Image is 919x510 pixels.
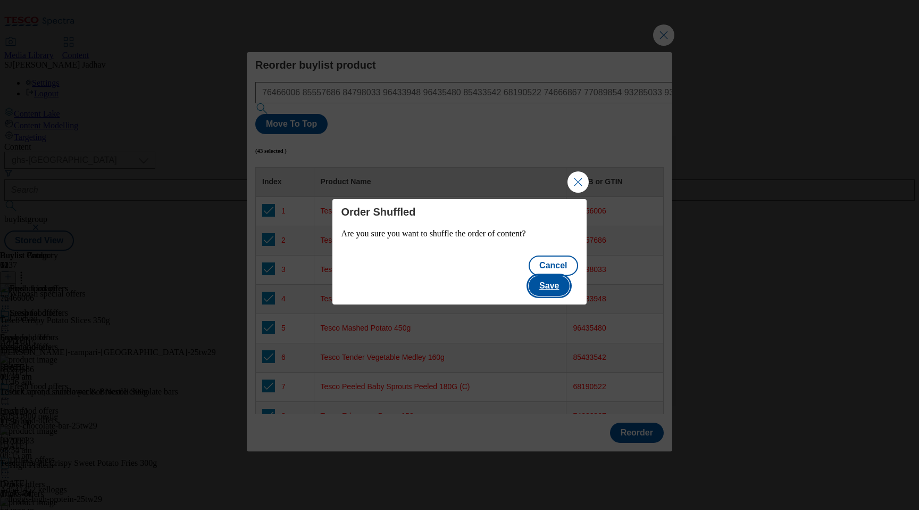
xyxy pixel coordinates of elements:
[341,229,578,238] p: Are you sure you want to shuffle the order of content?
[529,276,570,296] button: Save
[341,205,578,218] h4: Order Shuffled
[332,199,586,305] div: Modal
[529,256,578,276] button: Cancel
[567,171,589,193] button: Close Modal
